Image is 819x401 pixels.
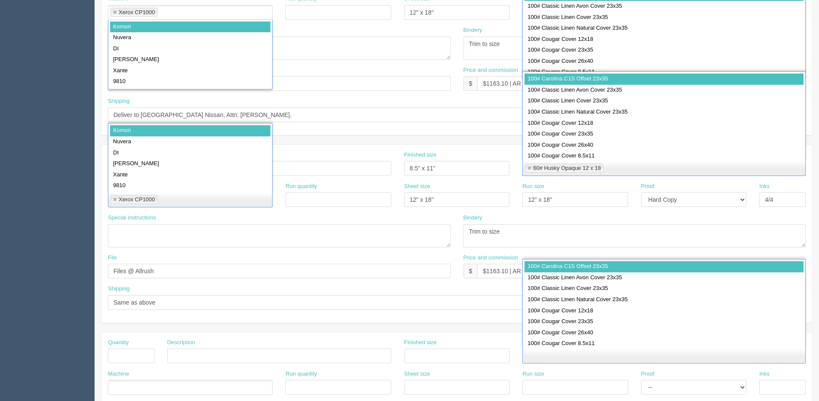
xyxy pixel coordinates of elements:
div: $ [463,264,478,278]
div: DI [110,43,270,55]
div: 100# Cougar Cover 12x18 [525,305,804,317]
div: 100# Classic Linen Avon Cover 23x35 [525,272,804,284]
div: 100# Cougar Cover 8.5x11 [525,67,804,78]
div: 100# Cougar Cover 23x35 [525,316,804,327]
div: 60# Husky Opaque 12 x 18 [533,165,601,171]
label: Run quantity [285,370,317,378]
div: 100# Cougar Cover 26x40 [525,140,804,151]
div: 9810 [110,180,270,191]
label: Machine [108,370,129,378]
div: 100# Classic Linen Avon Cover 23x35 [525,85,804,96]
label: Sheet size [404,370,430,378]
div: 100# Cougar Cover 26x40 [525,56,804,67]
div: 100# Classic Linen Cover 23x35 [525,96,804,107]
div: 100# Cougar Cover 23x35 [525,45,804,56]
div: 100# Classic Linen Natural Cover 23x35 [525,294,804,305]
textarea: Trim to size [463,224,806,247]
label: Sheet size [404,182,430,191]
div: [PERSON_NAME] [110,158,270,170]
label: Price and commission [463,66,518,74]
label: Proof [641,182,654,191]
div: 100# Cougar Cover 12x18 [525,118,804,129]
label: Inks [759,182,770,191]
div: 100# Cougar Cover 12x18 [525,34,804,45]
div: 100# Classic Linen Natural Cover 23x35 [525,23,804,34]
div: 9810 [110,76,270,87]
label: Quantity [108,339,129,347]
div: 100# Carolina C1S Offset 23x35 [525,74,804,85]
div: Nuvera [110,136,270,148]
label: Run quantity [285,182,317,191]
div: Xerox CP1000 [119,9,155,15]
label: Shipping [108,285,130,293]
div: 100# Classic Linen Natural Cover 23x35 [525,107,804,118]
label: Bindery [463,214,482,222]
div: Komori [110,22,270,33]
div: Nuvera [110,32,270,43]
label: Run size [522,182,544,191]
label: Inks [759,370,770,378]
div: Xante [110,170,270,181]
div: DI [110,148,270,159]
div: Xante [110,65,270,77]
label: Special instructions [108,214,156,222]
div: 100# Cougar Cover 8.5x11 [525,151,804,162]
div: Xerox CP1000 [119,197,155,202]
div: 100# Classic Linen Cover 23x35 [525,12,804,23]
label: Bindery [463,26,482,34]
label: Price and commission [463,254,518,262]
div: 100# Cougar Cover 26x40 [525,327,804,339]
div: 100# Classic Linen Cover 23x35 [525,283,804,294]
textarea: Trim to size [463,37,806,60]
div: 100# Carolina C1S Offset 23x35 [525,261,804,272]
label: Finished size [404,339,437,347]
label: Proof [641,370,654,378]
label: Finished size [404,151,437,159]
div: 100# Cougar Cover 8.5x11 [525,338,804,349]
div: 100# Cougar Cover 23x35 [525,129,804,140]
label: Shipping [108,97,130,105]
label: Description [167,339,195,347]
div: 100# Classic Linen Avon Cover 23x35 [525,1,804,12]
label: Run size [522,370,544,378]
div: [PERSON_NAME] [110,54,270,65]
div: $ [463,76,478,91]
div: Komori [110,125,270,136]
textarea: Courier included [108,37,451,60]
label: File [108,254,117,262]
